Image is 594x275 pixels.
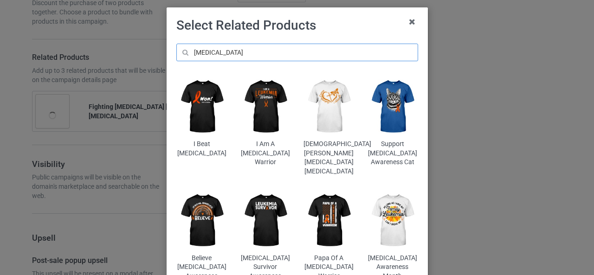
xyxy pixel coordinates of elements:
input: leukemia [176,44,418,61]
div: I Beat [MEDICAL_DATA] [176,140,227,158]
div: Support [MEDICAL_DATA] Awareness Cat [367,140,418,167]
div: I Am A [MEDICAL_DATA] Warrior [240,140,291,167]
div: [DEMOGRAPHIC_DATA][PERSON_NAME][MEDICAL_DATA] [MEDICAL_DATA] [303,140,354,176]
h1: Select Related Products [176,17,418,34]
